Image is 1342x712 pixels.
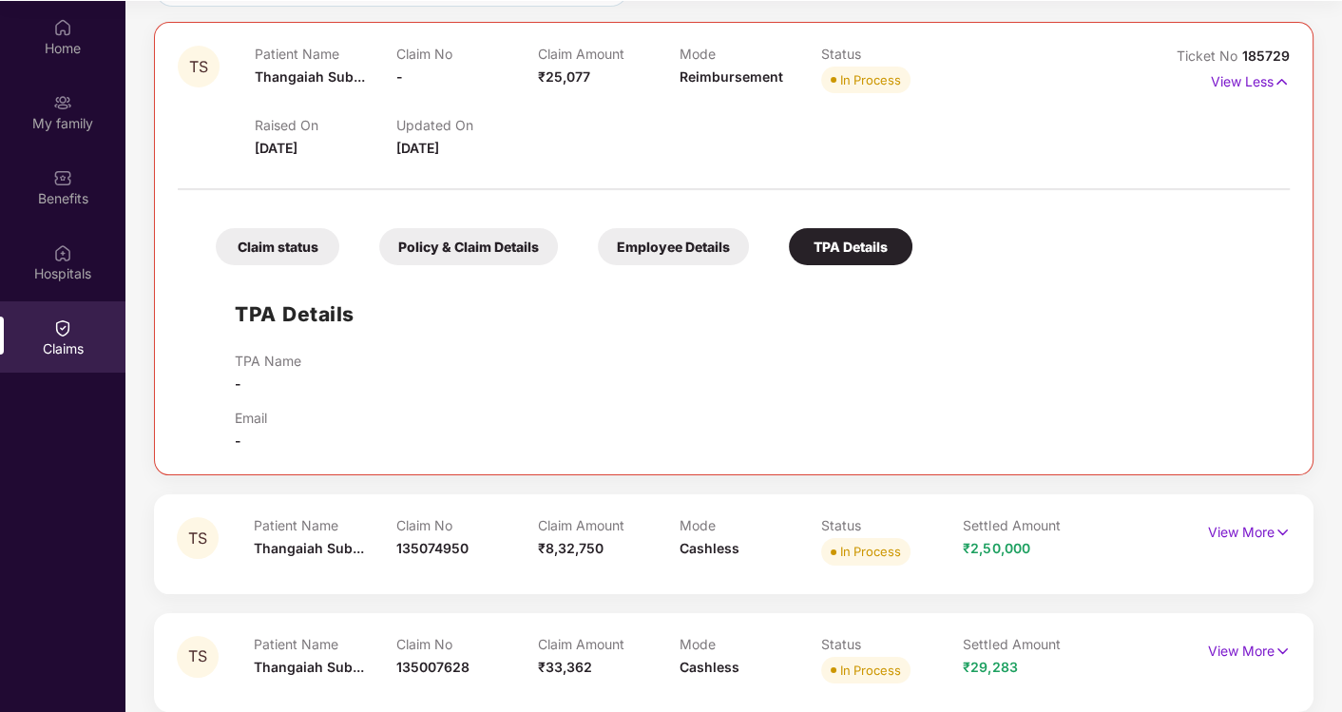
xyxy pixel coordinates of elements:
p: Patient Name [255,46,396,62]
p: Updated On [396,117,538,133]
span: ₹33,362 [538,659,592,675]
span: Thangaiah Sub... [254,659,364,675]
img: svg+xml;base64,PHN2ZyB4bWxucz0iaHR0cDovL3d3dy53My5vcmcvMjAwMC9zdmciIHdpZHRoPSIxNyIgaGVpZ2h0PSIxNy... [1275,522,1291,543]
p: TPA Name [235,353,301,369]
span: 135074950 [396,540,469,556]
p: Mode [680,517,821,533]
div: Policy & Claim Details [379,228,558,265]
p: Settled Amount [963,517,1104,533]
p: Raised On [255,117,396,133]
p: Claim No [396,517,538,533]
p: Status [821,636,963,652]
span: TS [188,648,207,664]
div: TPA Details [789,228,912,265]
p: Mode [680,46,821,62]
p: Claim Amount [538,46,680,62]
span: - [235,375,241,392]
img: svg+xml;base64,PHN2ZyBpZD0iQ2xhaW0iIHhtbG5zPSJodHRwOi8vd3d3LnczLm9yZy8yMDAwL3N2ZyIgd2lkdGg9IjIwIi... [53,318,72,337]
p: View More [1208,517,1291,543]
span: [DATE] [396,140,439,156]
span: TS [189,59,208,75]
span: Cashless [680,540,739,556]
img: svg+xml;base64,PHN2ZyBpZD0iSG9zcGl0YWxzIiB4bWxucz0iaHR0cDovL3d3dy53My5vcmcvMjAwMC9zdmciIHdpZHRoPS... [53,243,72,262]
img: svg+xml;base64,PHN2ZyB4bWxucz0iaHR0cDovL3d3dy53My5vcmcvMjAwMC9zdmciIHdpZHRoPSIxNyIgaGVpZ2h0PSIxNy... [1274,71,1290,92]
p: View Less [1211,67,1290,92]
span: ₹29,283 [963,659,1017,675]
p: View More [1208,636,1291,662]
img: svg+xml;base64,PHN2ZyBpZD0iQmVuZWZpdHMiIHhtbG5zPSJodHRwOi8vd3d3LnczLm9yZy8yMDAwL3N2ZyIgd2lkdGg9Ij... [53,168,72,187]
p: Claim Amount [538,636,680,652]
img: svg+xml;base64,PHN2ZyB3aWR0aD0iMjAiIGhlaWdodD0iMjAiIHZpZXdCb3g9IjAgMCAyMCAyMCIgZmlsbD0ibm9uZSIgeG... [53,93,72,112]
span: Thangaiah Sub... [255,68,365,85]
span: - [235,433,241,449]
img: svg+xml;base64,PHN2ZyB4bWxucz0iaHR0cDovL3d3dy53My5vcmcvMjAwMC9zdmciIHdpZHRoPSIxNyIgaGVpZ2h0PSIxNy... [1275,641,1291,662]
span: 185729 [1242,48,1290,64]
span: 135007628 [396,659,470,675]
p: Claim Amount [538,517,680,533]
p: Email [235,410,267,426]
span: Cashless [680,659,739,675]
p: Claim No [396,636,538,652]
div: In Process [840,542,901,561]
p: Mode [680,636,821,652]
span: Thangaiah Sub... [254,540,364,556]
span: TS [188,530,207,547]
span: [DATE] [255,140,297,156]
span: ₹8,32,750 [538,540,604,556]
div: Employee Details [598,228,749,265]
p: Settled Amount [963,636,1104,652]
img: svg+xml;base64,PHN2ZyBpZD0iSG9tZSIgeG1sbnM9Imh0dHA6Ly93d3cudzMub3JnLzIwMDAvc3ZnIiB3aWR0aD0iMjAiIG... [53,18,72,37]
div: In Process [840,70,901,89]
div: Claim status [216,228,339,265]
h1: TPA Details [235,298,355,330]
p: Patient Name [254,517,395,533]
span: ₹2,50,000 [963,540,1029,556]
div: In Process [840,661,901,680]
p: Claim No [396,46,538,62]
span: ₹25,077 [538,68,590,85]
span: - [396,68,403,85]
p: Status [821,46,963,62]
span: Reimbursement [680,68,783,85]
p: Status [821,517,963,533]
p: Patient Name [254,636,395,652]
span: Ticket No [1177,48,1242,64]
